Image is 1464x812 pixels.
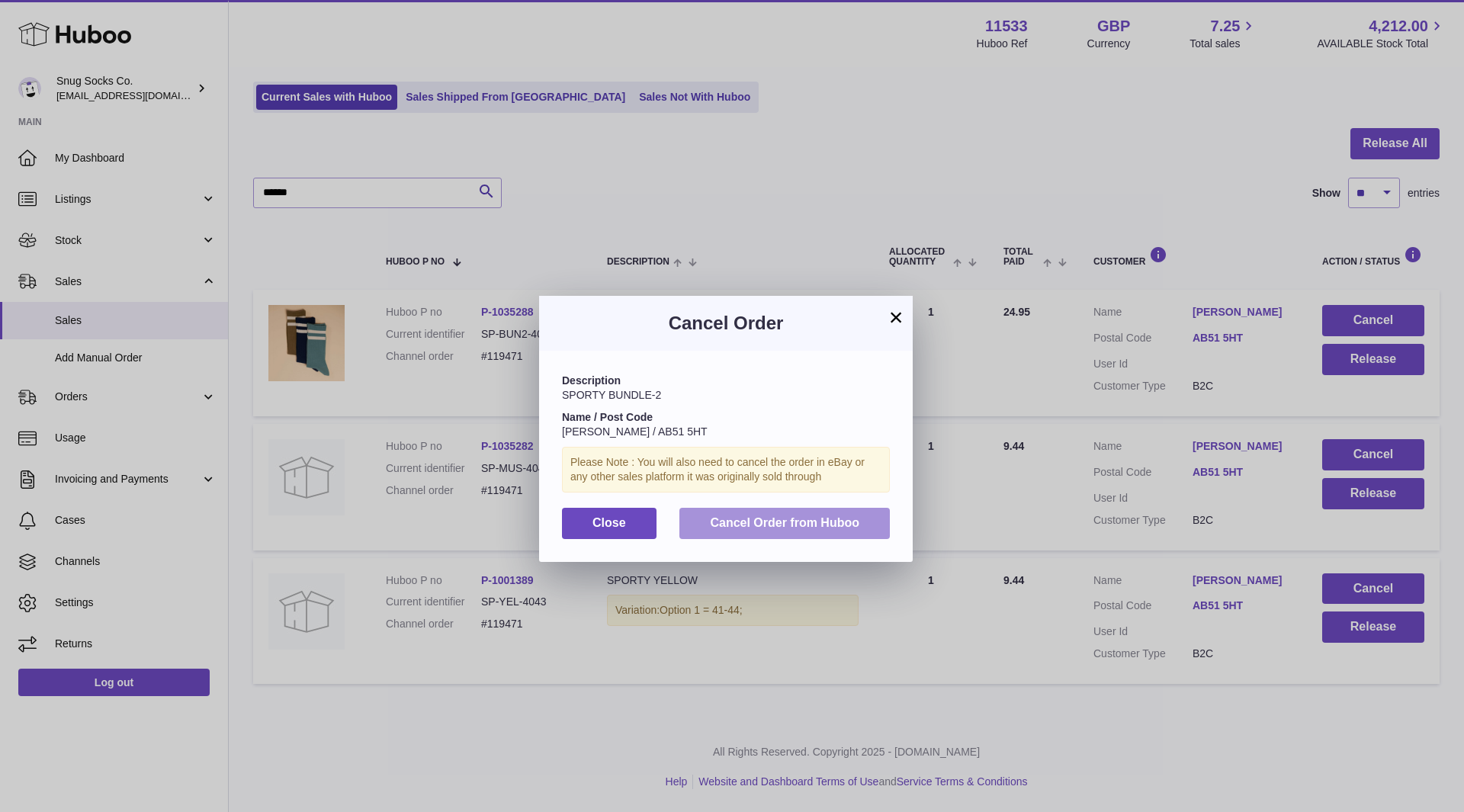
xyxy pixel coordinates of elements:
[562,411,653,423] strong: Name / Post Code
[562,508,657,539] button: Close
[562,311,890,335] h3: Cancel Order
[562,389,661,401] span: SPORTY BUNDLE-2
[710,516,859,529] span: Cancel Order from Huboo
[562,447,890,493] div: Please Note : You will also need to cancel the order in eBay or any other sales platform it was o...
[679,508,890,539] button: Cancel Order from Huboo
[887,308,905,326] button: ×
[592,516,626,529] span: Close
[562,425,708,438] span: [PERSON_NAME] / AB51 5HT
[562,374,621,387] strong: Description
